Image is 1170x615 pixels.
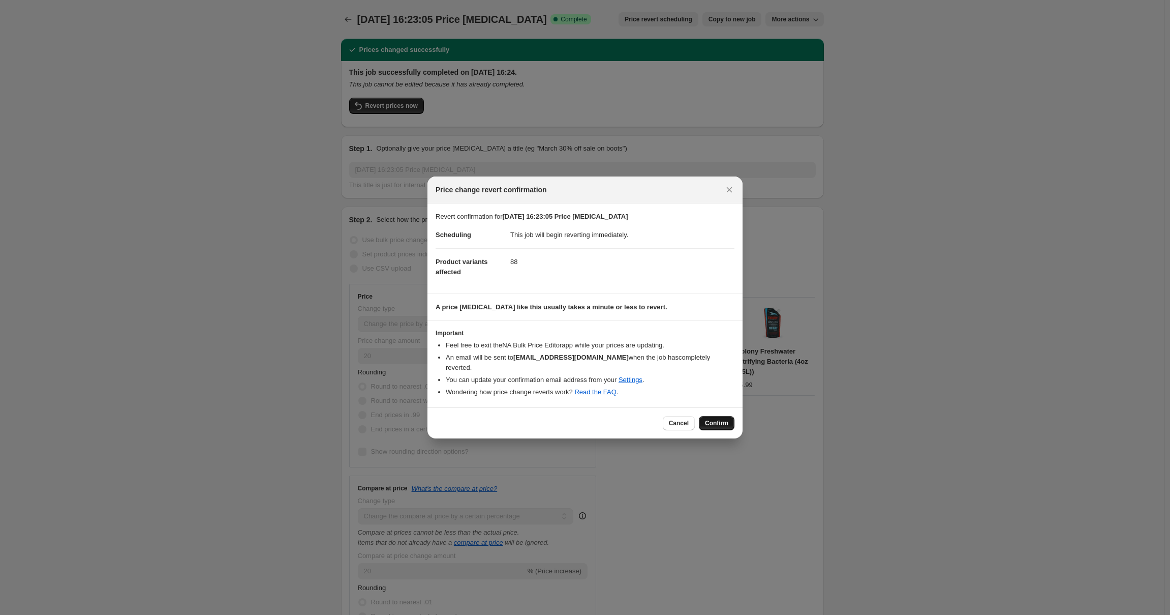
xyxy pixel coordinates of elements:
li: An email will be sent to when the job has completely reverted . [446,353,734,373]
button: Confirm [699,416,734,430]
li: Wondering how price change reverts work? . [446,387,734,397]
b: [DATE] 16:23:05 Price [MEDICAL_DATA] [503,213,628,220]
a: Read the FAQ [574,388,616,396]
b: A price [MEDICAL_DATA] like this usually takes a minute or less to revert. [436,303,667,311]
b: [EMAIL_ADDRESS][DOMAIN_NAME] [513,354,629,361]
span: Scheduling [436,231,471,239]
button: Close [722,183,736,197]
li: Feel free to exit the NA Bulk Price Editor app while your prices are updating. [446,340,734,350]
p: Revert confirmation for [436,212,734,222]
button: Cancel [663,416,695,430]
span: Cancel [669,419,689,427]
span: Price change revert confirmation [436,185,547,195]
dd: This job will begin reverting immediately. [510,222,734,248]
li: You can update your confirmation email address from your . [446,375,734,385]
h3: Important [436,329,734,337]
a: Settings [619,376,642,384]
span: Product variants affected [436,258,488,276]
span: Confirm [705,419,728,427]
dd: 88 [510,248,734,275]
